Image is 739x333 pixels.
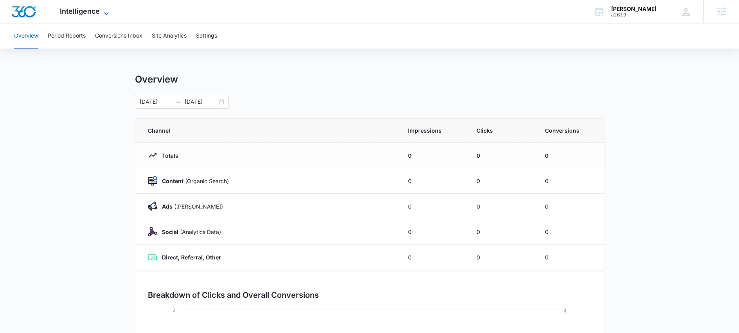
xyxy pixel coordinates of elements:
h3: Breakdown of Clicks and Overall Conversions [148,289,319,301]
td: 0 [467,194,536,219]
span: Intelligence [60,7,100,15]
td: 0 [467,245,536,270]
strong: Direct, Referral, Other [162,254,221,261]
button: Period Reports [48,23,86,49]
td: 0 [399,194,467,219]
td: 0 [467,168,536,194]
span: swap-right [175,99,182,105]
h1: Overview [135,74,178,85]
tspan: 4 [173,308,176,314]
td: 0 [536,245,604,270]
img: Ads [148,202,157,211]
strong: Social [162,229,178,235]
span: Clicks [476,126,526,135]
td: 0 [467,219,536,245]
p: (Organic Search) [157,177,229,185]
button: Settings [196,23,217,49]
strong: Content [162,178,183,184]
td: 0 [536,168,604,194]
p: ([PERSON_NAME]) [157,202,223,211]
p: Totals [157,151,178,160]
td: 0 [536,143,604,168]
button: Overview [14,23,38,49]
td: 0 [399,245,467,270]
img: Content [148,176,157,185]
td: 0 [536,194,604,219]
tspan: 4 [563,308,567,314]
span: Conversions [545,126,592,135]
span: to [175,99,182,105]
td: 0 [399,219,467,245]
td: 0 [536,219,604,245]
td: 0 [399,143,467,168]
p: (Analytics Data) [157,228,221,236]
span: Channel [148,126,389,135]
div: account id [611,12,656,18]
span: Impressions [408,126,458,135]
div: account name [611,6,656,12]
img: Social [148,227,157,236]
input: End date [185,97,217,106]
button: Site Analytics [152,23,187,49]
td: 0 [467,143,536,168]
input: Start date [140,97,172,106]
button: Conversions Inbox [95,23,142,49]
td: 0 [399,168,467,194]
strong: Ads [162,203,173,210]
